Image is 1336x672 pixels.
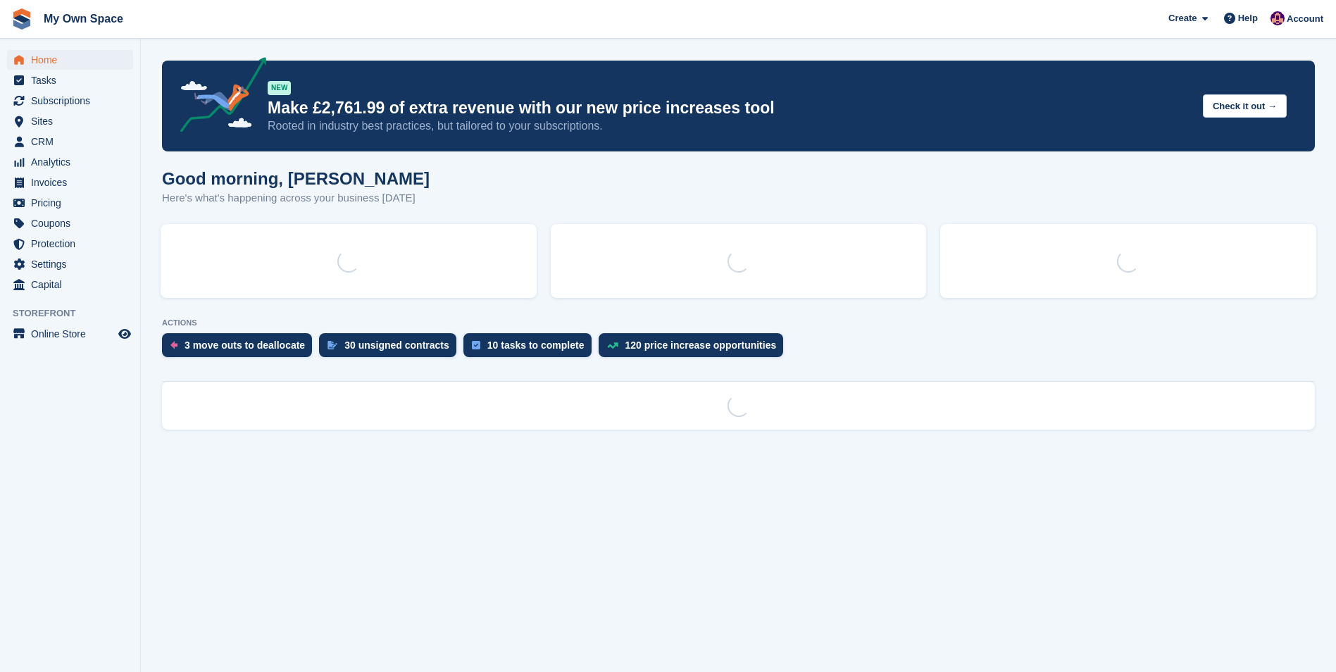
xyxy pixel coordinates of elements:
[7,234,133,254] a: menu
[31,254,116,274] span: Settings
[31,324,116,344] span: Online Store
[11,8,32,30] img: stora-icon-8386f47178a22dfd0bd8f6a31ec36ba5ce8667c1dd55bd0f319d3a0aa187defe.svg
[162,190,430,206] p: Here's what's happening across your business [DATE]
[7,132,133,151] a: menu
[268,98,1192,118] p: Make £2,761.99 of extra revenue with our new price increases tool
[31,193,116,213] span: Pricing
[1168,11,1197,25] span: Create
[7,324,133,344] a: menu
[31,50,116,70] span: Home
[7,91,133,111] a: menu
[162,318,1315,328] p: ACTIONS
[31,275,116,294] span: Capital
[31,70,116,90] span: Tasks
[1238,11,1258,25] span: Help
[344,340,449,351] div: 30 unsigned contracts
[7,254,133,274] a: menu
[7,50,133,70] a: menu
[472,341,480,349] img: task-75834270c22a3079a89374b754ae025e5fb1db73e45f91037f5363f120a921f8.svg
[625,340,777,351] div: 120 price increase opportunities
[1287,12,1323,26] span: Account
[7,213,133,233] a: menu
[168,57,267,137] img: price-adjustments-announcement-icon-8257ccfd72463d97f412b2fc003d46551f7dbcb40ab6d574587a9cd5c0d94...
[162,333,319,364] a: 3 move outs to deallocate
[599,333,791,364] a: 120 price increase opportunities
[7,173,133,192] a: menu
[7,193,133,213] a: menu
[7,70,133,90] a: menu
[31,132,116,151] span: CRM
[1203,94,1287,118] button: Check it out →
[1271,11,1285,25] img: Sergio Tartaglia
[31,234,116,254] span: Protection
[463,333,599,364] a: 10 tasks to complete
[162,169,430,188] h1: Good morning, [PERSON_NAME]
[185,340,305,351] div: 3 move outs to deallocate
[31,173,116,192] span: Invoices
[31,91,116,111] span: Subscriptions
[116,325,133,342] a: Preview store
[7,111,133,131] a: menu
[487,340,585,351] div: 10 tasks to complete
[268,118,1192,134] p: Rooted in industry best practices, but tailored to your subscriptions.
[268,81,291,95] div: NEW
[607,342,618,349] img: price_increase_opportunities-93ffe204e8149a01c8c9dc8f82e8f89637d9d84a8eef4429ea346261dce0b2c0.svg
[31,213,116,233] span: Coupons
[327,341,337,349] img: contract_signature_icon-13c848040528278c33f63329250d36e43548de30e8caae1d1a13099fd9432cc5.svg
[31,152,116,172] span: Analytics
[319,333,463,364] a: 30 unsigned contracts
[170,341,177,349] img: move_outs_to_deallocate_icon-f764333ba52eb49d3ac5e1228854f67142a1ed5810a6f6cc68b1a99e826820c5.svg
[7,275,133,294] a: menu
[38,7,129,30] a: My Own Space
[7,152,133,172] a: menu
[13,306,140,321] span: Storefront
[31,111,116,131] span: Sites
